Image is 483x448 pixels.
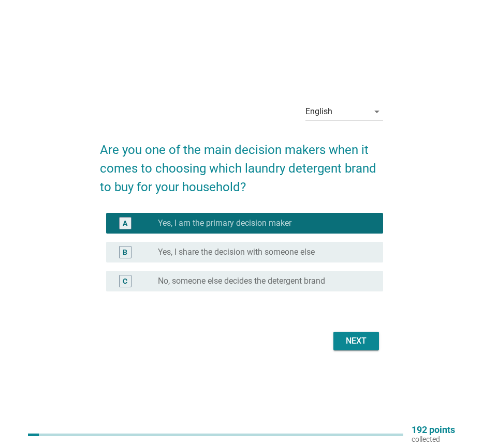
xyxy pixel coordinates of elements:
i: arrow_drop_down [371,105,383,118]
p: 192 points [412,425,455,435]
div: English [305,107,332,116]
div: B [123,246,127,257]
label: Yes, I am the primary decision maker [158,218,291,228]
div: A [123,218,127,228]
label: No, someone else decides the detergent brand [158,276,325,286]
label: Yes, I share the decision with someone else [158,247,315,257]
h2: Are you one of the main decision makers when it comes to choosing which laundry detergent brand t... [100,130,383,196]
button: Next [333,332,379,350]
div: Next [342,335,371,347]
p: collected [412,435,455,444]
div: C [123,275,127,286]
